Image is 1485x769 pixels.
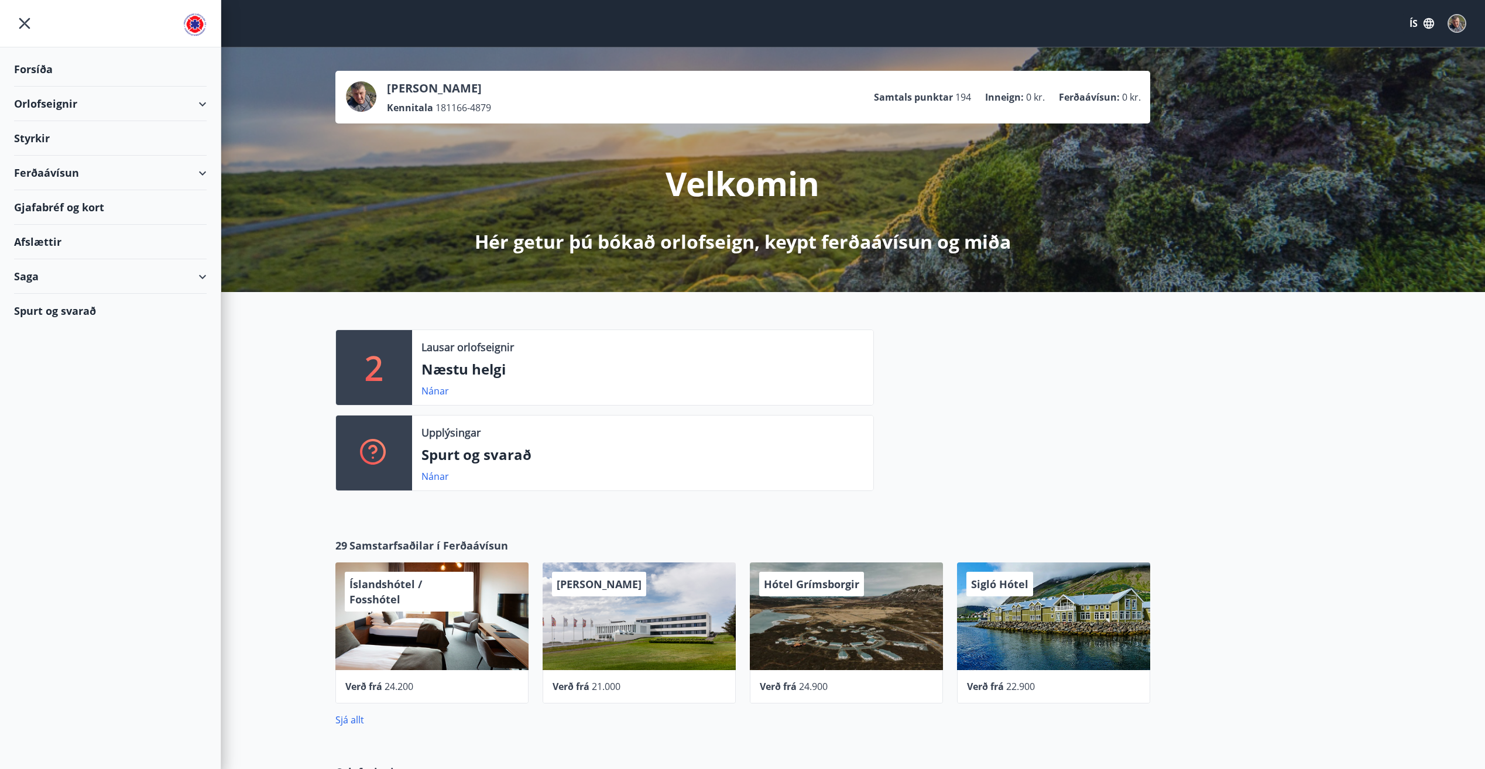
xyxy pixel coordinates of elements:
button: ÍS [1403,13,1441,34]
span: 24.900 [799,680,828,693]
div: Styrkir [14,121,207,156]
span: 22.900 [1006,680,1035,693]
p: Inneign : [985,91,1024,104]
p: Upplýsingar [421,425,481,440]
p: Velkomin [666,161,819,205]
span: 181166-4879 [435,101,491,114]
p: Kennitala [387,101,433,114]
div: Saga [14,259,207,294]
p: Lausar orlofseignir [421,339,514,355]
span: 0 kr. [1026,91,1045,104]
span: 29 [335,538,347,553]
button: menu [14,13,35,34]
span: Sigló Hótel [971,577,1028,591]
span: Verð frá [345,680,382,693]
p: Næstu helgi [421,359,864,379]
span: 0 kr. [1122,91,1141,104]
span: Íslandshótel / Fosshótel [349,577,422,606]
span: Verð frá [967,680,1004,693]
div: Ferðaávísun [14,156,207,190]
a: Nánar [421,470,449,483]
p: Spurt og svarað [421,445,864,465]
img: nuOEMSyIIibTzdGqK9NwTTRGgG2QVgik2mvVZoq5.jpg [346,81,376,112]
div: Spurt og svarað [14,294,207,328]
img: nuOEMSyIIibTzdGqK9NwTTRGgG2QVgik2mvVZoq5.jpg [1449,15,1465,32]
div: Forsíða [14,52,207,87]
div: Orlofseignir [14,87,207,121]
span: 21.000 [592,680,620,693]
div: Gjafabréf og kort [14,190,207,225]
p: [PERSON_NAME] [387,80,491,97]
span: 194 [955,91,971,104]
img: union_logo [183,13,207,36]
div: Afslættir [14,225,207,259]
p: Samtals punktar [874,91,953,104]
p: Ferðaávísun : [1059,91,1120,104]
a: Nánar [421,384,449,397]
span: Hótel Grímsborgir [764,577,859,591]
span: [PERSON_NAME] [557,577,642,591]
p: 2 [365,345,383,390]
span: Verð frá [760,680,797,693]
span: Samstarfsaðilar í Ferðaávísun [349,538,508,553]
span: Verð frá [553,680,589,693]
p: Hér getur þú bókað orlofseign, keypt ferðaávísun og miða [475,229,1011,255]
a: Sjá allt [335,713,364,726]
span: 24.200 [385,680,413,693]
